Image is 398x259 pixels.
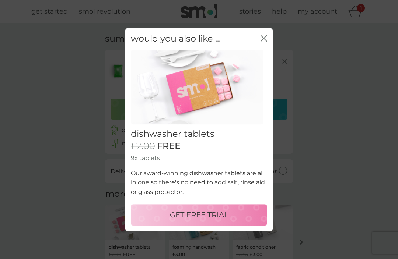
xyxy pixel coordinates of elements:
[261,35,267,43] button: close
[131,153,267,163] p: 9x tablets
[131,141,155,152] span: £2.00
[131,129,267,139] h2: dishwasher tablets
[131,168,267,197] p: Our award-winning dishwasher tablets are all in one so there's no need to add salt, rinse aid or ...
[131,204,267,226] button: GET FREE TRIAL
[170,209,228,221] p: GET FREE TRIAL
[131,33,221,44] h2: would you also like ...
[157,141,181,152] span: FREE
